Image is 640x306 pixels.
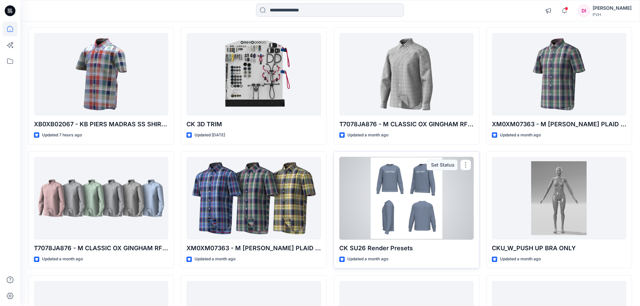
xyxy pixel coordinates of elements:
[492,33,626,116] a: XM0XM07363 - M QUINN PLAID OXFORD SS RGF - FIT - V02
[34,157,168,240] a: T7078JA876 - M CLASSIC OX GINGHAM RF SHIRT - FIT - V01
[578,5,590,17] div: DI
[42,132,82,139] p: Updated 7 hours ago
[186,120,321,129] p: CK 3D TRIM
[347,132,388,139] p: Updated a month ago
[500,256,541,263] p: Updated a month ago
[34,244,168,253] p: T7078JA876 - M CLASSIC OX GINGHAM RF SHIRT - FIT - V01
[593,12,632,17] div: PVH
[195,132,225,139] p: Updated [DATE]
[492,244,626,253] p: CKU_W_PUSH UP BRA ONLY
[339,157,474,240] a: CK SU26 Render Presets
[34,120,168,129] p: XB0XB02067 - KB PIERS MADRAS SS SHIRT - PROTO - V01
[347,256,388,263] p: Updated a month ago
[339,244,474,253] p: CK SU26 Render Presets
[593,4,632,12] div: [PERSON_NAME]
[339,120,474,129] p: T7078JA876 - M CLASSIC OX GINGHAM RF SHIRT - FIT - V02
[492,120,626,129] p: XM0XM07363 - M [PERSON_NAME] PLAID OXFORD SS RGF - FIT - V02
[34,33,168,116] a: XB0XB02067 - KB PIERS MADRAS SS SHIRT - PROTO - V01
[186,244,321,253] p: XM0XM07363 - M [PERSON_NAME] PLAID OXFORD SS RGF - FIT - V01
[42,256,83,263] p: Updated a month ago
[492,157,626,240] a: CKU_W_PUSH UP BRA ONLY
[339,33,474,116] a: T7078JA876 - M CLASSIC OX GINGHAM RF SHIRT - FIT - V02
[186,157,321,240] a: XM0XM07363 - M QUINN PLAID OXFORD SS RGF - FIT - V01
[500,132,541,139] p: Updated a month ago
[186,33,321,116] a: CK 3D TRIM
[195,256,236,263] p: Updated a month ago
